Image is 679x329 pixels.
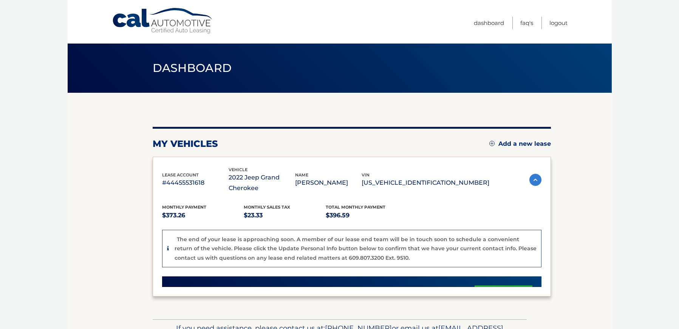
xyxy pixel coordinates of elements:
[229,172,295,193] p: 2022 Jeep Grand Cherokee
[489,140,551,148] a: Add a new lease
[362,178,489,188] p: [US_VEHICLE_IDENTIFICATION_NUMBER]
[175,236,537,261] p: The end of your lease is approaching soon. A member of our lease end team will be in touch soon t...
[520,17,533,29] a: FAQ's
[326,204,385,210] span: Total Monthly Payment
[162,172,199,178] span: lease account
[489,141,495,146] img: add.svg
[244,204,290,210] span: Monthly sales Tax
[549,17,568,29] a: Logout
[162,178,229,188] p: #44455531618
[182,287,324,296] span: vehicle is not enrolled for autopay
[162,210,244,221] p: $373.26
[295,178,362,188] p: [PERSON_NAME]
[153,138,218,150] h2: my vehicles
[474,17,504,29] a: Dashboard
[362,172,370,178] span: vin
[244,210,326,221] p: $23.33
[153,61,232,75] span: Dashboard
[295,172,308,178] span: name
[229,167,247,172] span: vehicle
[112,8,214,34] a: Cal Automotive
[326,210,408,221] p: $396.59
[529,174,541,186] img: accordion-active.svg
[162,204,206,210] span: Monthly Payment
[475,285,532,306] a: set up autopay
